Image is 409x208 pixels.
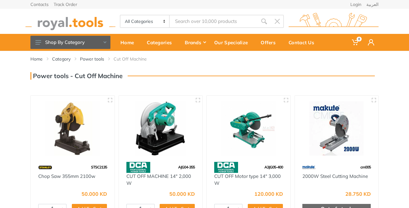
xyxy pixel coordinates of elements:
[25,13,115,30] img: royal.tools Logo
[116,36,142,49] div: Home
[366,2,379,7] a: العربية
[348,34,364,51] a: 0
[30,2,49,7] a: Contacts
[178,165,195,169] span: AJG04-355
[357,37,362,41] span: 0
[256,36,284,49] div: Offers
[82,191,107,196] div: 50.000 KD
[300,101,373,156] img: Royal Tools - 2000W Steel Cutting Machine
[212,101,285,156] img: Royal Tools - CUT OFF Motor type 14
[30,72,123,80] h3: Power tools - Cut Off Machine
[125,101,197,156] img: Royal Tools - CUT OFF MACHINE 14
[80,56,104,62] a: Power tools
[345,191,371,196] div: 28.750 KD
[30,56,379,62] nav: breadcrumb
[360,165,371,169] span: cm005
[126,162,150,173] img: 58.webp
[52,56,71,62] a: Category
[30,56,43,62] a: Home
[91,165,107,169] span: STSC2135
[289,13,379,30] img: royal.tools Logo
[350,2,361,7] a: Login
[142,34,180,51] a: Categories
[302,162,316,173] img: 59.webp
[114,56,156,62] li: Cut Off Machine
[214,173,281,186] a: CUT OFF Motor type 14" 3,000 W
[30,36,110,49] button: Shop By Category
[264,165,283,169] span: A3JG05-400
[284,36,323,49] div: Contact Us
[36,101,109,156] img: Royal Tools - Chop Saw 355mm 2100w
[180,36,210,49] div: Brands
[210,36,256,49] div: Our Specialize
[116,34,142,51] a: Home
[284,34,323,51] a: Contact Us
[126,173,191,186] a: CUT OFF MACHINE 14" 2,000 W
[169,191,195,196] div: 50.000 KD
[38,173,95,179] a: Chop Saw 355mm 2100w
[214,162,238,173] img: 58.webp
[170,15,258,28] input: Site search
[38,162,52,173] img: 15.webp
[302,173,368,179] a: 2000W Steel Cutting Machine
[54,2,77,7] a: Track Order
[210,34,256,51] a: Our Specialize
[142,36,180,49] div: Categories
[256,34,284,51] a: Offers
[120,15,170,27] select: Category
[254,191,283,196] div: 120.000 KD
